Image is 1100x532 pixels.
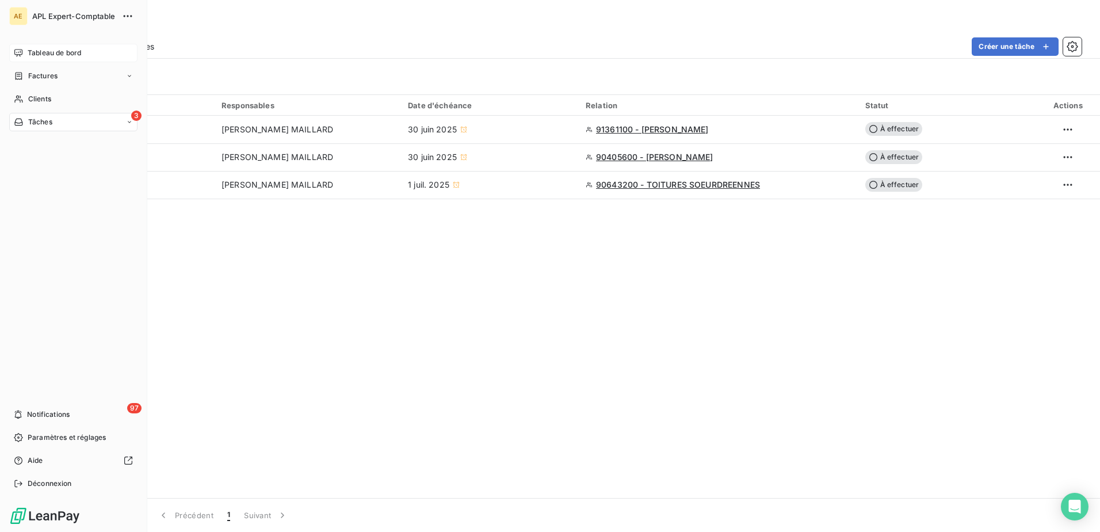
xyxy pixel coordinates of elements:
span: 90405600 - [PERSON_NAME] [596,151,713,163]
span: 90643200 - TOITURES SOEURDREENNES [596,179,760,191]
div: Responsables [221,101,394,110]
a: Paramètres et réglages [9,428,137,447]
a: 3Tâches [9,113,137,131]
span: À effectuer [865,150,923,164]
a: Tableau de bord [9,44,137,62]
span: 30 juin 2025 [408,151,457,163]
div: Relation [586,101,851,110]
span: Clients [28,94,51,104]
button: 1 [220,503,237,527]
span: 1 juil. 2025 [408,179,449,191]
span: Notifications [27,409,70,420]
button: Suivant [237,503,295,527]
span: [PERSON_NAME] MAILLARD [221,179,333,191]
span: Factures [28,71,58,81]
span: À effectuer [865,178,923,192]
span: 30 juin 2025 [408,124,457,135]
span: Déconnexion [28,478,72,489]
span: 1 [227,510,230,521]
div: Open Intercom Messenger [1061,493,1088,520]
button: Créer une tâche [972,37,1059,56]
span: 97 [127,403,142,413]
img: Logo LeanPay [9,507,81,525]
span: Tableau de bord [28,48,81,58]
a: Aide [9,451,137,470]
span: Paramètres et réglages [28,432,106,443]
div: Date d'échéance [408,101,572,110]
a: Clients [9,90,137,108]
span: 3 [131,111,142,121]
span: Aide [28,455,43,466]
div: Actions [1043,101,1094,110]
div: Statut [865,101,1029,110]
span: [PERSON_NAME] MAILLARD [221,124,333,135]
button: Précédent [151,503,220,527]
div: AE [9,7,28,25]
span: [PERSON_NAME] MAILLARD [221,151,333,163]
span: 91361100 - [PERSON_NAME] [596,124,709,135]
a: Factures [9,67,137,85]
span: À effectuer [865,122,923,136]
span: Tâches [28,117,52,127]
span: APL Expert-Comptable [32,12,115,21]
